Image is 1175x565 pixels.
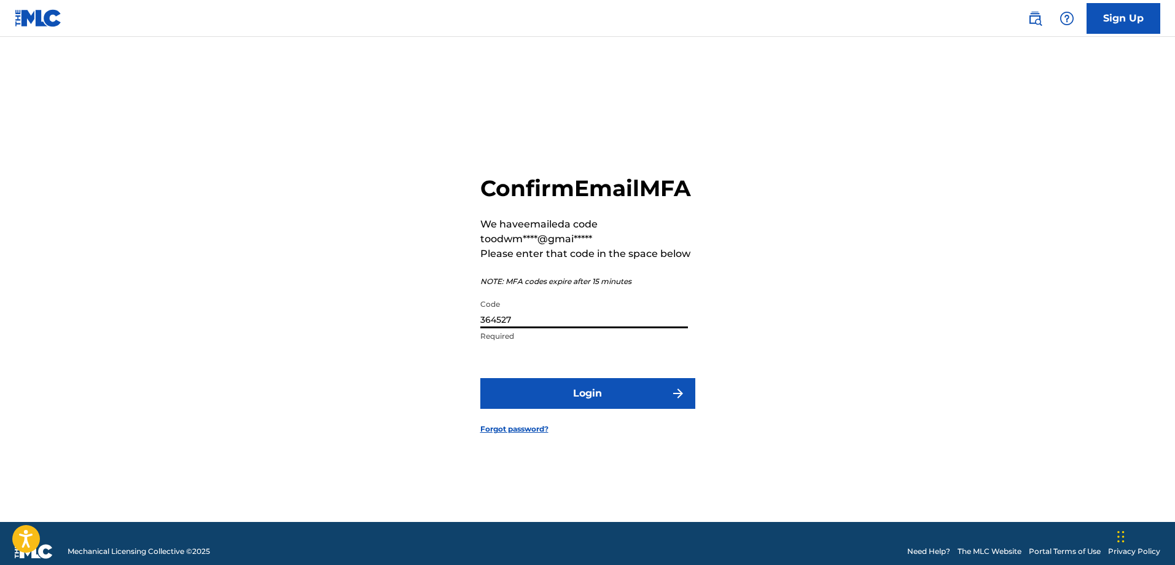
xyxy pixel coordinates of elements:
[958,546,1021,557] a: The MLC Website
[15,544,53,559] img: logo
[480,378,695,409] button: Login
[480,276,695,287] p: NOTE: MFA codes expire after 15 minutes
[480,424,548,435] a: Forgot password?
[907,546,950,557] a: Need Help?
[1060,11,1074,26] img: help
[1117,518,1125,555] div: Drag
[68,546,210,557] span: Mechanical Licensing Collective © 2025
[480,175,695,202] h2: Confirm Email MFA
[480,247,695,261] p: Please enter that code in the space below
[1023,6,1047,31] a: Public Search
[1087,3,1160,34] a: Sign Up
[1028,11,1042,26] img: search
[671,386,685,401] img: f7272a7cc735f4ea7f67.svg
[1055,6,1079,31] div: Help
[1108,546,1160,557] a: Privacy Policy
[1114,506,1175,565] iframe: Chat Widget
[15,9,62,27] img: MLC Logo
[480,331,688,342] p: Required
[1029,546,1101,557] a: Portal Terms of Use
